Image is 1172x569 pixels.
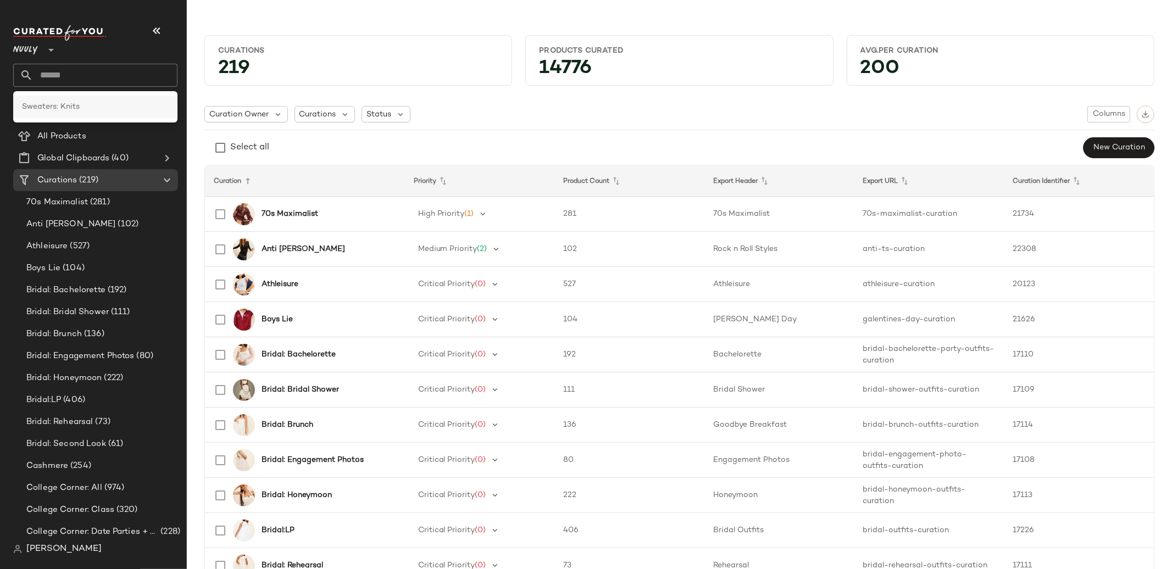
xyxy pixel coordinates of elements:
[1004,197,1154,232] td: 21734
[854,408,1004,443] td: bridal-brunch-outfits-curation
[26,416,93,428] span: Bridal: Rehearsal
[554,408,704,443] td: 136
[418,526,475,534] span: Critical Priority
[233,484,255,506] img: 91632323_010_b
[554,302,704,337] td: 104
[61,394,85,406] span: (406)
[475,421,486,429] span: (0)
[82,328,104,341] span: (136)
[854,232,1004,267] td: anti-ts-curation
[704,302,854,337] td: [PERSON_NAME] Day
[1004,337,1154,372] td: 17110
[26,196,88,209] span: 70s Maximalist
[205,166,405,197] th: Curation
[233,449,255,471] img: 98569353_011_b
[26,460,68,472] span: Cashmere
[854,372,1004,408] td: bridal-shower-outfits-curation
[854,337,1004,372] td: bridal-bachelorette-party-outfits-curation
[475,456,486,464] span: (0)
[233,203,255,225] img: 99308520_061_b
[102,372,123,384] span: (222)
[233,379,255,401] img: 4130916210332_010_b
[860,46,1141,56] div: Avg.per Curation
[262,349,336,360] b: Bridal: Bachelorette
[262,278,298,290] b: Athleisure
[704,478,854,513] td: Honeymoon
[1084,137,1154,158] button: New Curation
[18,109,29,120] img: svg%3e
[854,267,1004,302] td: athleisure-curation
[1004,302,1154,337] td: 21626
[530,60,828,81] div: 14776
[854,513,1004,548] td: bridal-outfits-curation
[854,302,1004,337] td: galentines-day-curation
[1004,232,1154,267] td: 22308
[262,243,345,255] b: Anti [PERSON_NAME]
[1093,143,1145,152] span: New Curation
[465,210,474,218] span: (1)
[26,240,68,253] span: Athleisure
[262,208,318,220] b: 70s Maximalist
[554,513,704,548] td: 406
[405,166,555,197] th: Priority
[35,108,79,121] span: Dashboard
[418,315,475,323] span: Critical Priority
[475,280,486,288] span: (0)
[299,109,336,120] span: Curations
[1004,443,1154,478] td: 17108
[26,504,114,516] span: College Corner: Class
[704,197,854,232] td: 70s Maximalist
[13,37,38,57] span: Nuuly
[418,350,475,359] span: Critical Priority
[26,306,109,319] span: Bridal: Bridal Shower
[93,416,110,428] span: (73)
[418,456,475,464] span: Critical Priority
[366,109,391,120] span: Status
[704,513,854,548] td: Bridal Outfits
[554,337,704,372] td: 192
[1142,110,1149,118] img: svg%3e
[262,454,364,466] b: Bridal: Engagement Photos
[554,478,704,513] td: 222
[209,109,269,120] span: Curation Owner
[554,443,704,478] td: 80
[116,218,139,231] span: (102)
[13,25,107,41] img: cfy_white_logo.C9jOOHJF.svg
[233,414,255,436] img: 102029196_010_b
[854,166,1004,197] th: Export URL
[106,438,124,450] span: (61)
[26,543,102,556] span: [PERSON_NAME]
[262,489,332,501] b: Bridal: Honeymoon
[704,372,854,408] td: Bridal Shower
[418,245,477,253] span: Medium Priority
[26,394,61,406] span: Bridal:LP
[26,482,102,494] span: College Corner: All
[418,491,475,499] span: Critical Priority
[554,267,704,302] td: 527
[475,491,486,499] span: (0)
[262,419,313,431] b: Bridal: Brunch
[135,350,154,362] span: (80)
[1004,166,1154,197] th: Curation Identifier
[60,262,85,275] span: (104)
[704,443,854,478] td: Engagement Photos
[262,314,293,325] b: Boys Lie
[262,525,295,536] b: Bridal:LP
[233,344,255,366] img: 79338430_012_b
[105,284,127,297] span: (192)
[475,350,486,359] span: (0)
[704,337,854,372] td: Bachelorette
[554,166,704,197] th: Product Count
[26,328,82,341] span: Bridal: Brunch
[475,315,486,323] span: (0)
[1004,513,1154,548] td: 17226
[418,386,475,394] span: Critical Priority
[1004,372,1154,408] td: 17109
[109,306,130,319] span: (111)
[554,372,704,408] td: 111
[13,545,22,554] img: svg%3e
[854,478,1004,513] td: bridal-honeymoon-outfits-curation
[233,238,255,260] img: 101047819_001_b
[233,520,255,542] img: 98128689_010_b
[554,197,704,232] td: 281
